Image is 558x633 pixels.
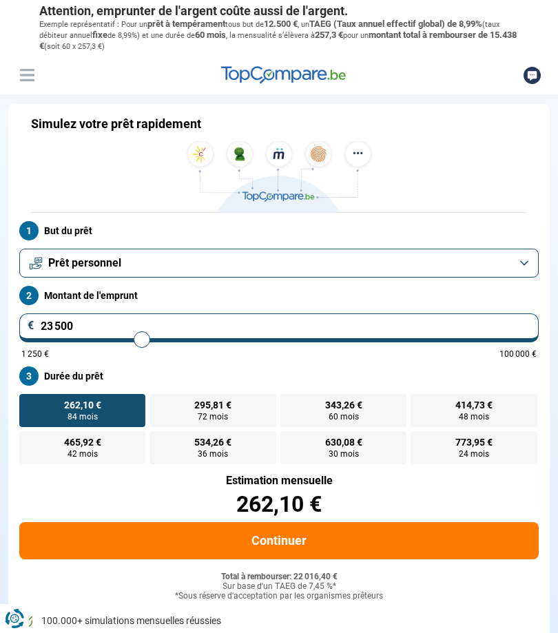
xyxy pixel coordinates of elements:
div: Total à rembourser: 22 016,40 € [19,572,539,582]
img: TopCompare.be [183,141,375,212]
div: Estimation mensuelle [19,475,539,486]
span: 84 mois [68,413,98,421]
span: Prêt personnel [48,256,121,271]
div: 262,10 € [19,493,539,515]
span: 1 250 € [21,350,49,358]
label: Montant de l'emprunt [19,286,539,305]
span: 72 mois [198,413,228,421]
h1: Simulez votre prêt rapidement [31,116,201,132]
span: 465,92 € [64,437,101,447]
span: 100 000 € [499,350,537,358]
label: Durée du prêt [19,366,539,386]
p: Attention, emprunter de l'argent coûte aussi de l'argent. [39,3,519,19]
span: 343,26 € [325,400,362,410]
span: 60 mois [195,30,226,40]
span: 48 mois [459,413,489,421]
span: 534,26 € [194,437,231,447]
button: Prêt personnel [19,249,539,278]
label: But du prêt [19,221,539,240]
span: 414,73 € [455,400,493,410]
span: 12.500 € [264,19,298,29]
span: 42 mois [68,450,98,458]
button: Menu [17,65,37,85]
span: 60 mois [329,413,359,421]
span: 262,10 € [64,400,101,410]
span: 36 mois [198,450,228,458]
span: fixe [92,30,107,40]
button: Continuer [19,522,539,559]
span: prêt à tempérament [147,19,225,29]
span: 257,3 € [315,30,343,40]
span: 630,08 € [325,437,362,447]
span: 24 mois [459,450,489,458]
img: TopCompare [221,66,346,84]
span: montant total à rembourser de 15.438 € [39,30,517,51]
li: 100.000+ simulations mensuelles réussies [19,614,539,628]
span: TAEG (Taux annuel effectif global) de 8,99% [309,19,482,29]
p: Exemple représentatif : Pour un tous but de , un (taux débiteur annuel de 8,99%) et une durée de ... [39,19,519,52]
div: *Sous réserve d'acceptation par les organismes prêteurs [19,592,539,601]
span: 295,81 € [194,400,231,410]
span: € [28,320,34,331]
span: 30 mois [329,450,359,458]
div: Sur base d'un TAEG de 7,45 %* [19,582,539,592]
span: 773,95 € [455,437,493,447]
